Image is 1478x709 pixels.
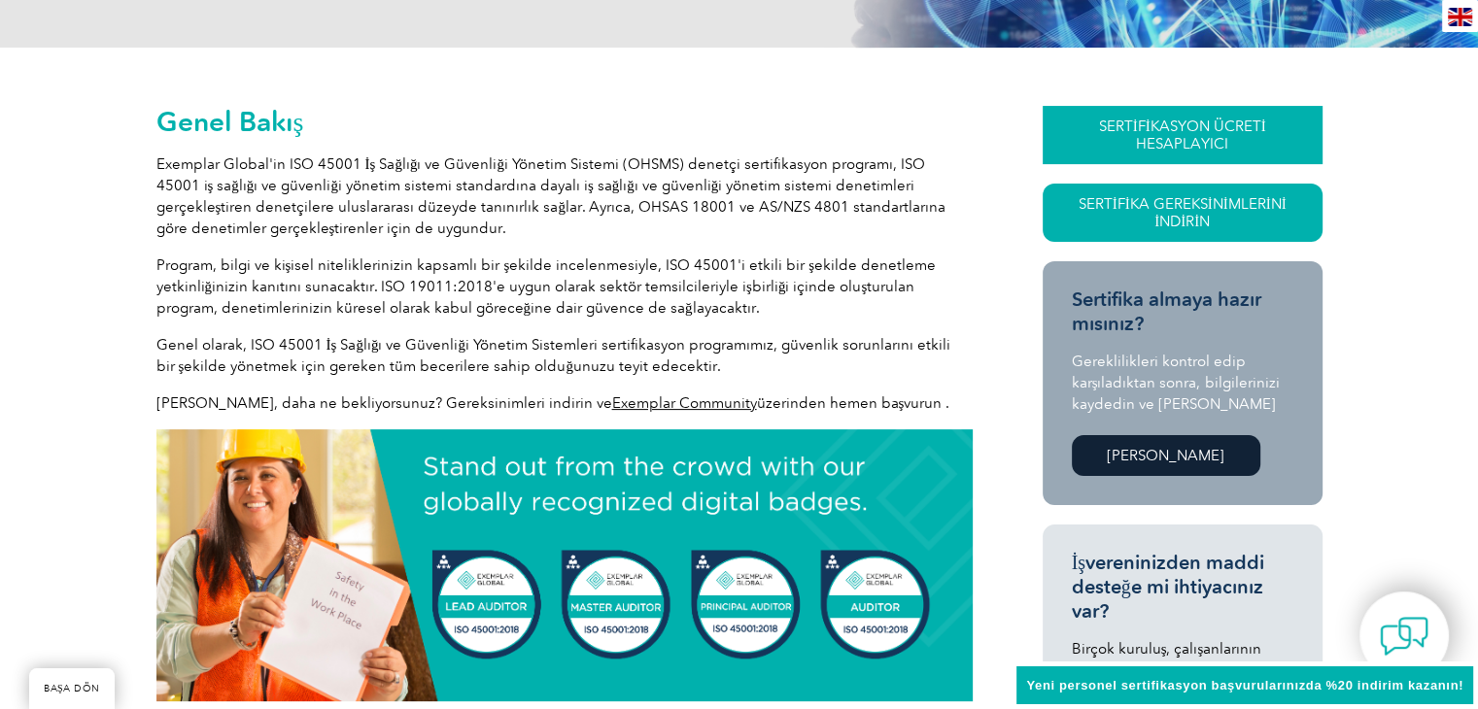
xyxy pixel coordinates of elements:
[1072,435,1260,476] a: [PERSON_NAME]
[612,394,757,412] a: Exemplar Community
[44,683,100,694] font: BAŞA DÖN
[29,668,115,709] a: BAŞA DÖN
[1079,195,1287,230] font: Sertifika Gereksinimlerini İndirin
[156,155,945,237] font: Exemplar Global'in ISO 45001 İş Sağlığı ve Güvenliği Yönetim Sistemi (OHSMS) denetçi sertifikasyo...
[156,394,612,412] font: [PERSON_NAME], daha ne bekliyorsunuz? Gereksinimleri indirin ve
[1043,106,1323,164] a: SERTİFİKASYON ÜCRETİ HESAPLAYICI
[1099,118,1266,152] font: SERTİFİKASYON ÜCRETİ HESAPLAYICI
[1072,287,1261,335] font: Sertifika almaya hazır mısınız?
[156,256,937,317] font: Program, bilgi ve kişisel niteliklerinizin kapsamlı bir şekilde incelenmesiyle, ISO 45001'i etkil...
[156,105,304,138] font: Genel Bakış
[1072,551,1264,623] font: İşvereninizden maddi desteğe mi ihtiyacınız var?
[1380,612,1428,660] img: contact-chat.png
[1043,184,1323,242] a: Sertifika Gereksinimlerini İndirin
[757,394,950,412] font: üzerinden hemen başvurun .
[1026,678,1463,692] font: Yeni personel sertifikasyon başvurularınızda %20 indirim kazanın!
[1107,447,1224,464] font: [PERSON_NAME]
[1072,353,1280,413] font: Gereklilikleri kontrol edip karşıladıktan sonra, bilgilerinizi kaydedin ve [PERSON_NAME]
[1448,8,1472,26] img: en
[156,336,950,375] font: Genel olarak, ISO 45001 İş Sağlığı ve Güvenliği Yönetim Sistemleri sertifikasyon programımız, güv...
[156,429,973,701] img: dijital rozet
